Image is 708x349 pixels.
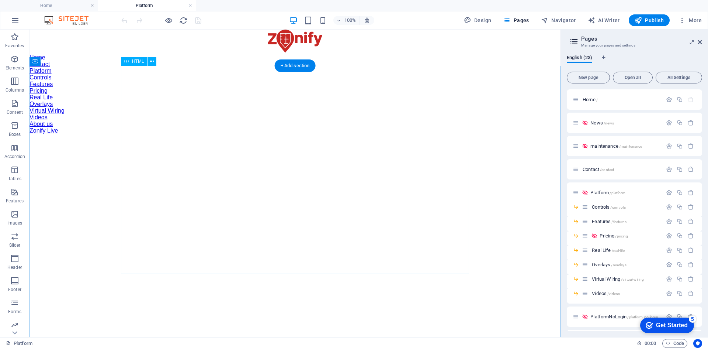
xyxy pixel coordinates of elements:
[677,247,683,253] div: Duplicate
[98,1,196,10] h4: Platform
[9,242,21,248] p: Slider
[688,189,694,196] div: Remove
[590,190,625,195] span: Click to open page
[688,204,694,210] div: Remove
[596,98,598,102] span: /
[275,59,316,72] div: + Add section
[364,17,370,24] i: On resize automatically adjust zoom level to fit chosen device.
[629,14,670,26] button: Publish
[635,17,664,24] span: Publish
[666,143,672,149] div: Settings
[677,218,683,225] div: Duplicate
[666,233,672,239] div: Settings
[6,4,60,19] div: Get Started 5 items remaining, 0% complete
[615,234,628,238] span: /pricing
[662,339,687,348] button: Code
[541,17,576,24] span: Navigator
[581,35,702,42] h2: Pages
[567,72,610,83] button: New page
[611,220,626,224] span: /features
[659,75,699,80] span: All Settings
[597,233,662,238] div: Pricing/pricing
[42,16,98,25] img: Editor Logo
[164,16,173,25] button: Click here to leave preview mode and continue editing
[637,339,656,348] h6: Session time
[592,204,625,210] span: Click to open page
[8,309,21,315] p: Forms
[570,75,607,80] span: New page
[693,339,702,348] button: Usercentrics
[461,14,494,26] button: Design
[688,143,694,149] div: Remove
[503,17,529,24] span: Pages
[677,276,683,282] div: Duplicate
[6,65,24,71] p: Elements
[688,261,694,268] div: Remove
[677,204,683,210] div: Duplicate
[677,120,683,126] div: Duplicate
[666,204,672,210] div: Settings
[677,290,683,297] div: Duplicate
[55,1,62,9] div: 5
[677,314,683,320] div: Duplicate
[7,220,22,226] p: Images
[610,205,625,209] span: /controls
[677,189,683,196] div: Duplicate
[581,42,687,49] h3: Manage your pages and settings
[8,287,21,292] p: Footer
[666,120,672,126] div: Settings
[666,290,672,297] div: Settings
[592,247,625,253] span: Click to open page
[588,120,662,125] div: News/news
[590,219,662,224] div: Features/features
[688,247,694,253] div: Remove
[650,341,651,346] span: :
[590,120,614,126] span: Click to open page
[590,248,662,253] div: Real Life/real-life
[688,120,694,126] div: Remove
[666,189,672,196] div: Settings
[583,97,598,102] span: Click to open page
[567,53,592,64] span: English (23)
[677,143,683,149] div: Duplicate
[590,314,658,319] span: Click to open page
[588,17,620,24] span: AI Writer
[580,97,662,102] div: Home/
[6,339,32,348] a: Click to cancel selection. Double-click to open Pages
[678,17,702,24] span: More
[677,233,683,239] div: Duplicate
[688,314,694,320] div: Remove
[590,277,662,281] div: Virtual Wiring/virtual-wiring
[179,16,188,25] button: reload
[677,96,683,103] div: Duplicate
[8,176,21,182] p: Tables
[7,264,22,270] p: Header
[538,14,579,26] button: Navigator
[688,276,694,282] div: Remove
[590,262,662,267] div: Overlays/overlays
[612,249,625,253] span: /real-life
[666,276,672,282] div: Settings
[677,261,683,268] div: Duplicate
[588,190,662,195] div: Platform/platform
[179,16,188,25] i: Reload page
[592,219,626,224] span: Click to open page
[677,166,683,172] div: Duplicate
[461,14,494,26] div: Design (Ctrl+Alt+Y)
[666,314,672,320] div: Settings
[592,276,644,282] span: Click to open page
[592,262,626,267] span: Click to open page
[688,218,694,225] div: Remove
[688,166,694,172] div: Remove
[4,154,25,160] p: Accordion
[6,87,24,93] p: Columns
[607,292,620,296] span: /videos
[5,43,24,49] p: Favorites
[619,144,642,148] span: /maintenance
[583,167,614,172] span: Click to open page
[22,8,53,15] div: Get Started
[567,55,702,69] div: Language Tabs
[588,314,662,319] div: PlatformNoLogin/platform-no-login
[590,143,642,149] span: Click to open page
[590,205,662,209] div: Controls/controls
